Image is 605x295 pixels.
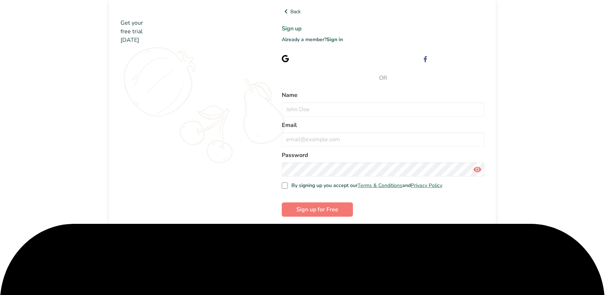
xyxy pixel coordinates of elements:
[312,55,340,62] span: with Google
[411,182,442,189] a: Privacy Policy
[282,132,485,147] input: email@example.com
[295,55,340,62] div: Sign up
[282,202,353,217] button: Sign up for Free
[120,7,190,16] img: Food Label Maker
[282,36,485,43] p: Already a member?
[451,55,485,62] span: with Facebook
[282,7,485,16] a: Back
[288,182,442,189] span: By signing up you accept our and
[120,19,259,44] h2: Get your free trial [DATE]
[282,74,485,82] span: OR
[282,121,485,129] label: Email
[358,182,402,189] a: Terms & Conditions
[282,91,485,99] label: Name
[282,151,485,159] label: Password
[296,205,338,214] span: Sign up for Free
[282,102,485,117] input: John Doe
[434,55,485,62] div: Sign up
[326,36,343,43] a: Sign in
[282,24,485,33] h1: Sign up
